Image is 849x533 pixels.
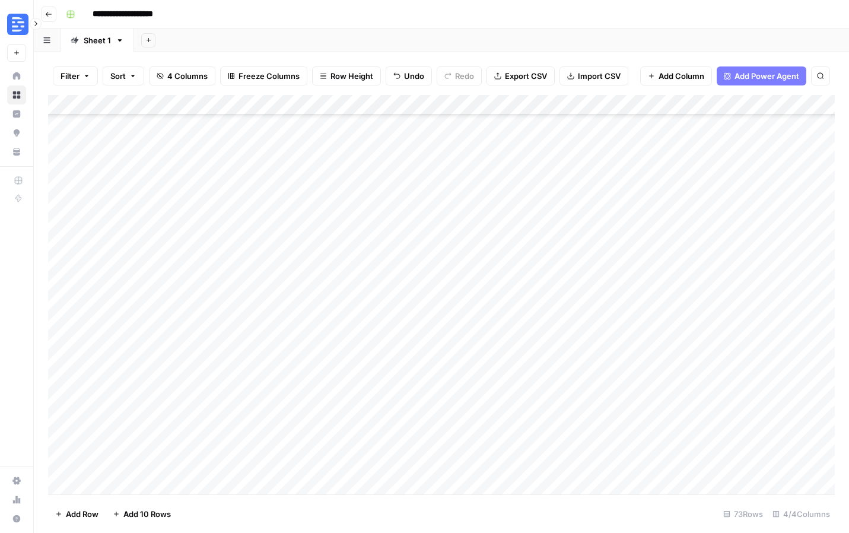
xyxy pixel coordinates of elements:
span: Import CSV [578,70,621,82]
div: Sheet 1 [84,34,111,46]
a: Opportunities [7,123,26,142]
button: Add Row [48,505,106,524]
a: Your Data [7,142,26,161]
span: Add Row [66,508,98,520]
button: Freeze Columns [220,66,307,85]
div: 4/4 Columns [768,505,835,524]
button: Filter [53,66,98,85]
a: Settings [7,471,26,490]
button: 4 Columns [149,66,215,85]
span: Redo [455,70,474,82]
span: Filter [61,70,80,82]
button: Help + Support [7,509,26,528]
button: Add Column [640,66,712,85]
a: Insights [7,104,26,123]
span: Row Height [330,70,373,82]
button: Import CSV [559,66,628,85]
span: Undo [404,70,424,82]
span: 4 Columns [167,70,208,82]
span: Export CSV [505,70,547,82]
button: Redo [437,66,482,85]
span: Add Column [659,70,704,82]
span: Freeze Columns [239,70,300,82]
div: 73 Rows [718,505,768,524]
span: Add Power Agent [734,70,799,82]
button: Sort [103,66,144,85]
button: Add Power Agent [717,66,806,85]
a: Browse [7,85,26,104]
button: Row Height [312,66,381,85]
span: Add 10 Rows [123,508,171,520]
button: Add 10 Rows [106,505,178,524]
span: Sort [110,70,126,82]
a: Home [7,66,26,85]
button: Undo [386,66,432,85]
a: Sheet 1 [61,28,134,52]
button: Workspace: Descript [7,9,26,39]
img: Descript Logo [7,14,28,35]
a: Usage [7,490,26,509]
button: Export CSV [486,66,555,85]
